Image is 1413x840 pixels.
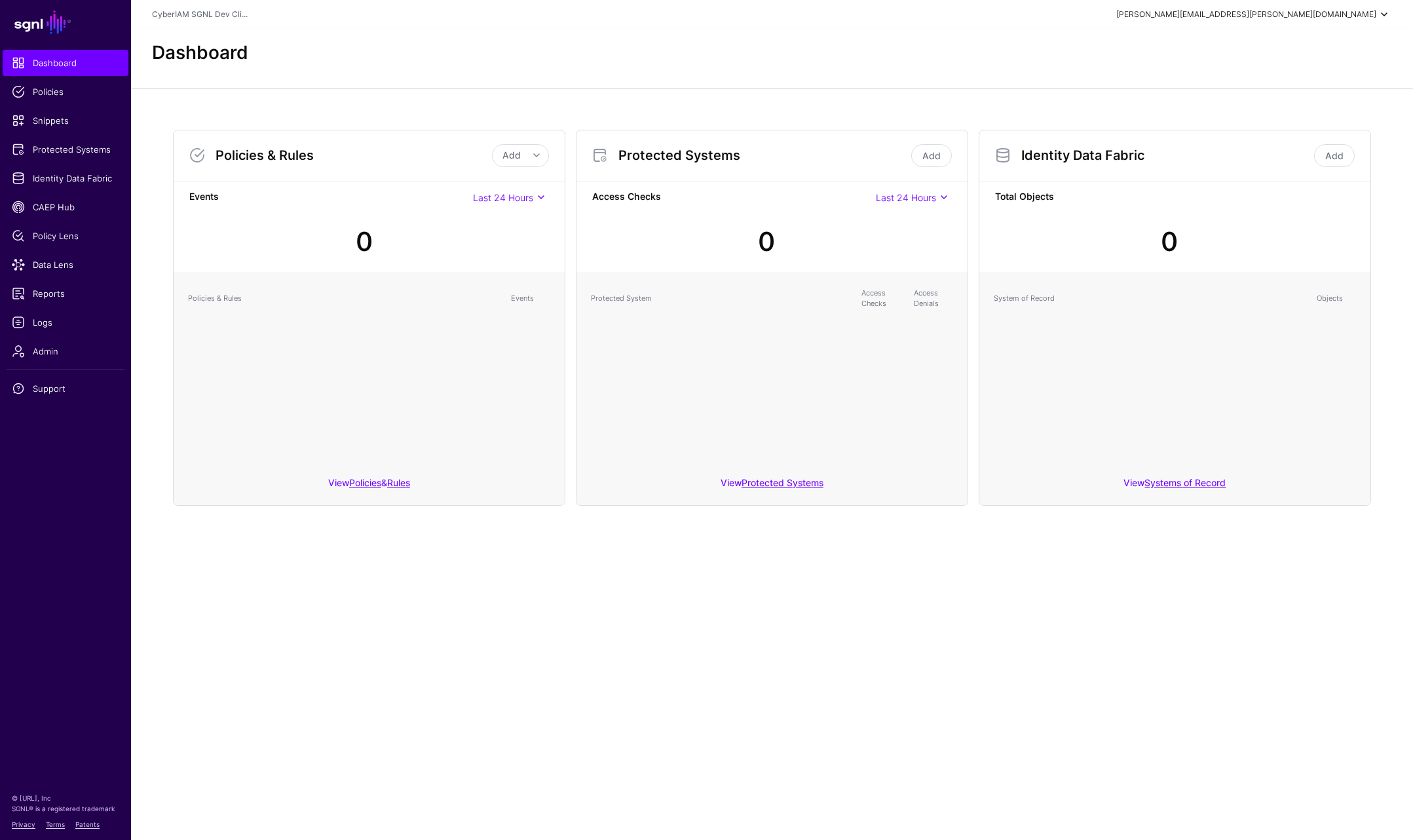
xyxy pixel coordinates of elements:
th: Events [504,281,557,316]
span: Data Lens [12,258,119,271]
a: Protected Systems [3,136,128,162]
strong: Access Checks [592,189,876,206]
span: Protected Systems [12,143,119,156]
a: Reports [3,280,128,307]
div: 0 [758,222,775,261]
span: CAEP Hub [12,200,119,214]
p: SGNL® is a registered trademark [12,803,119,814]
span: Admin [12,345,119,358]
span: Logs [12,316,119,329]
div: [PERSON_NAME][EMAIL_ADDRESS][PERSON_NAME][DOMAIN_NAME] [1116,9,1376,20]
span: Policies [12,85,119,98]
a: Add [911,144,952,167]
a: Add [1314,144,1355,167]
span: Last 24 Hours [876,192,936,203]
a: Policies [349,477,381,488]
a: Snippets [3,107,128,134]
strong: Total Objects [995,189,1355,206]
a: Terms [46,820,65,828]
a: CAEP Hub [3,194,128,220]
strong: Events [189,189,473,206]
div: 0 [1161,222,1178,261]
span: Policy Lens [12,229,119,242]
div: View [979,468,1370,505]
a: Policies [3,79,128,105]
a: Protected Systems [742,477,823,488]
span: Dashboard [12,56,119,69]
span: Snippets [12,114,119,127]
h3: Protected Systems [618,147,909,163]
div: 0 [356,222,373,261]
th: Policies & Rules [181,281,504,316]
h2: Dashboard [152,42,248,64]
a: Policy Lens [3,223,128,249]
span: Identity Data Fabric [12,172,119,185]
th: System of Record [987,281,1310,316]
a: Admin [3,338,128,364]
h3: Identity Data Fabric [1021,147,1311,163]
th: Protected System [584,281,855,316]
div: View & [174,468,565,505]
a: Systems of Record [1144,477,1226,488]
a: Logs [3,309,128,335]
th: Access Denials [907,281,960,316]
span: Add [502,149,521,161]
th: Access Checks [855,281,907,316]
a: Privacy [12,820,35,828]
a: Data Lens [3,252,128,278]
p: © [URL], Inc [12,793,119,803]
a: Dashboard [3,50,128,76]
h3: Policies & Rules [216,147,492,163]
span: Last 24 Hours [473,192,533,203]
a: Rules [387,477,410,488]
th: Objects [1310,281,1363,316]
span: Reports [12,287,119,300]
a: CyberIAM SGNL Dev Cli... [152,9,248,19]
a: Identity Data Fabric [3,165,128,191]
div: View [576,468,968,505]
a: SGNL [8,8,123,37]
span: Support [12,382,119,395]
a: Patents [75,820,100,828]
